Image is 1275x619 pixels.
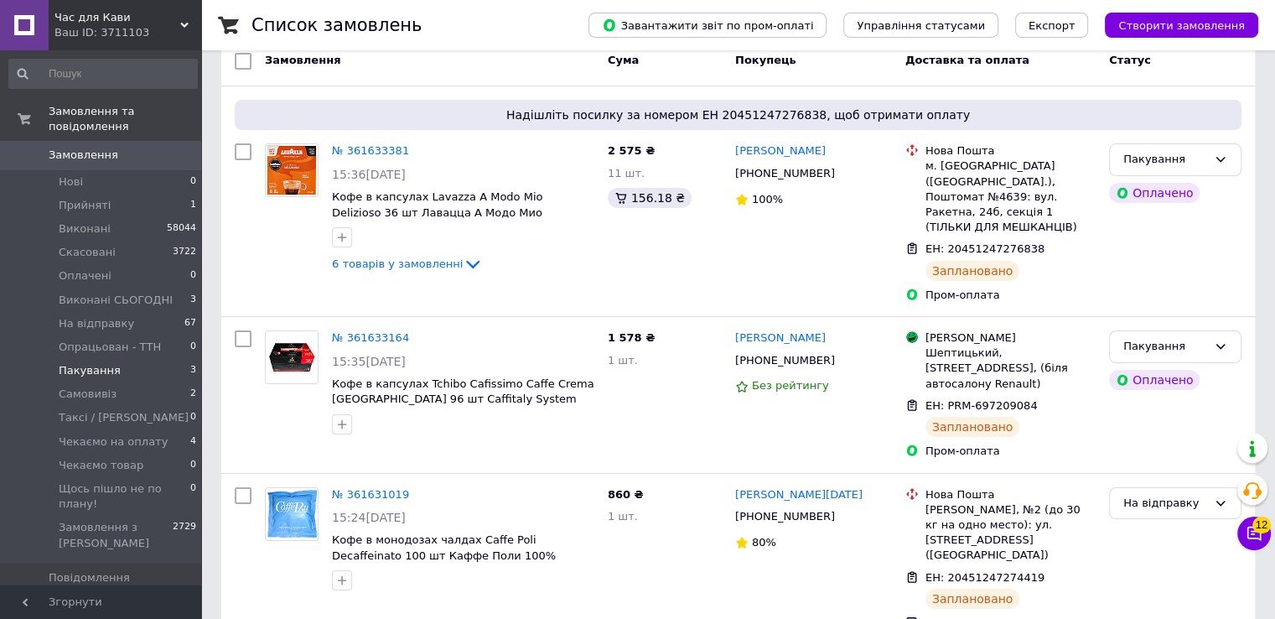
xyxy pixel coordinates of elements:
input: Пошук [8,59,198,89]
div: Оплачено [1109,183,1200,203]
img: Фото товару [266,331,318,383]
div: Нова Пошта [925,487,1096,502]
div: Ваш ID: 3711103 [54,25,201,40]
span: 2729 [173,520,196,550]
span: Опрацьован - ТТН [59,340,161,355]
span: 67 [184,316,196,331]
span: [PHONE_NUMBER] [735,510,835,523]
span: Надішліть посилку за номером ЕН 20451247276838, щоб отримати оплату [241,107,1235,123]
span: Замовлення [265,54,340,66]
span: 0 [190,410,196,425]
span: ЕН: 20451247274419 [925,571,1044,584]
span: Виконані СЬОГОДНІ [59,293,173,308]
div: Пром-оплата [925,288,1096,303]
span: 4 [190,434,196,450]
div: Заплановано [925,417,1020,437]
span: 6 товарів у замовленні [332,257,463,270]
a: 6 товарів у замовленні [332,257,483,270]
div: Заплановано [925,589,1020,609]
span: Таксі / [PERSON_NAME] [59,410,189,425]
span: Покупець [735,54,796,66]
span: 3 [190,293,196,308]
div: Шептицький, [STREET_ADDRESS], (біля автосалону Renault) [925,346,1096,392]
span: 2 [190,387,196,402]
span: Замовлення та повідомлення [49,104,201,134]
span: Доставка та оплата [905,54,1029,66]
span: Управління статусами [857,19,985,32]
div: 156.18 ₴ [608,188,692,208]
span: Скасовані [59,245,116,260]
a: Кофе в капсулах Lavazza A Modo Mio Delizioso 36 шт Лавацца А Модо Мио [332,190,542,219]
span: 15:36[DATE] [332,168,406,181]
a: № 361633381 [332,144,409,157]
span: Повідомлення [49,570,130,585]
span: 0 [190,481,196,512]
a: [PERSON_NAME] [735,330,826,346]
span: 80% [752,536,776,549]
span: Щось пішло не по плану! [59,481,190,512]
span: Прийняті [59,198,111,213]
span: 3722 [173,245,196,260]
span: Виконані [59,221,111,237]
div: Пакування [1123,338,1207,356]
span: Без рейтингу [752,379,829,392]
span: ЕН: 20451247276838 [925,242,1044,255]
span: Завантажити звіт по пром-оплаті [602,18,813,33]
img: Фото товару [266,144,318,196]
a: № 361631019 [332,488,409,501]
div: Оплачено [1109,370,1200,390]
span: 0 [190,458,196,473]
span: Чекаємо на оплату [59,434,168,450]
span: [PHONE_NUMBER] [735,354,835,367]
span: На відправку [59,316,134,331]
div: м. [GEOGRAPHIC_DATA] ([GEOGRAPHIC_DATA].), Поштомат №4639: вул. Ракетна, 24б, секція 1 (ТІЛЬКИ ДЛ... [925,159,1096,235]
button: Управління статусами [843,13,998,38]
span: Чекаємо товар [59,458,143,473]
span: Замовлення з [PERSON_NAME] [59,520,173,550]
div: [PERSON_NAME] [925,330,1096,346]
span: Створити замовлення [1118,19,1245,32]
span: 2 575 ₴ [608,144,655,157]
div: На відправку [1123,495,1207,512]
span: 1 шт. [608,354,638,367]
a: [PERSON_NAME] [735,143,826,159]
div: [PERSON_NAME], №2 (до 30 кг на одно место): ул. [STREET_ADDRESS] ([GEOGRAPHIC_DATA]) [925,502,1096,564]
span: 0 [190,174,196,190]
span: Час для Кави [54,10,180,25]
span: 15:35[DATE] [332,355,406,368]
button: Завантажити звіт по пром-оплаті [588,13,827,38]
span: 11 шт. [608,167,645,179]
a: Фото товару [265,143,319,197]
span: 58044 [167,221,196,237]
span: Cума [608,54,639,66]
h1: Список замовлень [251,15,422,35]
div: Нова Пошта [925,143,1096,159]
span: 3 [190,363,196,378]
div: Заплановано [925,261,1020,281]
div: Пром-оплата [925,444,1096,459]
span: 1 шт. [608,510,638,523]
img: Фото товару [266,489,318,538]
button: Експорт [1015,13,1089,38]
a: [PERSON_NAME][DATE] [735,487,863,503]
a: Створити замовлення [1088,18,1258,31]
span: 0 [190,268,196,283]
a: Кофе в капсулах Tchibo Cafissimo Caffe Crema [GEOGRAPHIC_DATA] 96 шт Caffitaly System [332,377,594,406]
span: Нові [59,174,83,190]
span: Замовлення [49,148,118,163]
span: 1 [190,198,196,213]
a: Кофе в монодозах чалдах Caffe Poli Decaffeinato 100 шт Каффе Поли 100% Арабика Без кофеина ESE 44 мм [332,533,556,577]
button: Створити замовлення [1105,13,1258,38]
a: Фото товару [265,487,319,541]
span: 0 [190,340,196,355]
span: 860 ₴ [608,488,644,501]
span: 12 [1252,517,1271,533]
span: 15:24[DATE] [332,511,406,524]
a: № 361633164 [332,331,409,344]
span: Оплачені [59,268,111,283]
span: 1 578 ₴ [608,331,655,344]
div: Пакування [1123,151,1207,169]
span: [PHONE_NUMBER] [735,167,835,179]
